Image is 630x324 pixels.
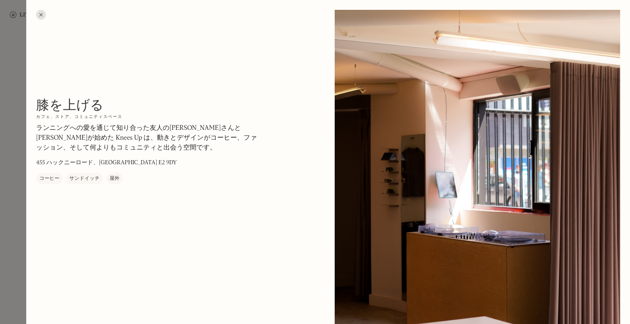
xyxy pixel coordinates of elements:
font: コーヒー [39,177,59,181]
font: 屋外 [110,177,119,181]
font: サンドイッチ [69,177,100,181]
font: 455 ハックニーロード、[GEOGRAPHIC_DATA] E2 9DY [36,160,177,166]
font: 膝を上げる [36,96,104,113]
font: ランニングへの愛を通じて知り合った友人の[PERSON_NAME]さんと[PERSON_NAME]が始めた Knees Up は、動きとデザインがコーヒー、ファッション、そして何よりもコミュニテ... [36,125,257,152]
font: カフェ、ストア、コミュニティスペース [36,116,123,120]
